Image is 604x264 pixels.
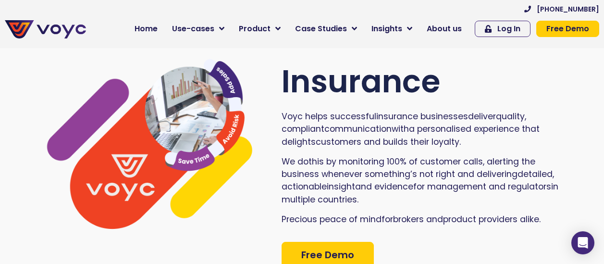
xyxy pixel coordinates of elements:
span: and evidence [355,181,413,192]
span: with [392,123,409,135]
span: We do [282,156,308,167]
span: s alike. [513,214,541,225]
a: Case Studies [288,19,364,38]
span: communication [324,123,392,135]
span: insurance business [376,111,458,122]
span: deliver [468,111,496,122]
span: detailed, actionable [282,168,554,192]
span: Insights [371,23,402,35]
span: insight [327,181,355,192]
span: Free Demo [301,250,354,260]
span: customer [316,136,357,148]
span: Product [239,23,271,35]
span: Use-cases [172,23,214,35]
span: Home [135,23,158,35]
span: recious peace of mind [286,214,382,225]
span: Voyc helps successful [282,111,376,122]
a: About us [419,19,469,38]
span: for [382,214,393,225]
span: s [546,181,551,192]
a: Insights [364,19,419,38]
span: for management and regulator [413,181,546,192]
span: ering [496,168,518,180]
div: Open Intercom Messenger [571,231,594,254]
a: Use-cases [165,19,232,38]
span: Log In [497,25,520,33]
img: voyc-full-logo [5,20,86,38]
span: . [459,136,461,148]
span: P [282,214,286,225]
a: Home [127,19,165,38]
span: a personalised experience [409,123,519,135]
span: Free Demo [546,25,589,33]
a: Log In [475,21,530,37]
a: Product [232,19,288,38]
span: Case Studies [295,23,347,35]
span: that delights [282,123,540,147]
span: all [468,156,478,167]
span: in multiple countries. [282,181,558,205]
a: [PHONE_NUMBER] [524,6,599,13]
span: es [458,111,468,122]
span: [PHONE_NUMBER] [537,6,599,13]
span: About us [427,23,462,35]
span: brokers and [393,214,443,225]
span: this by monitoring 100% of customer c [308,156,468,167]
span: s, alerting the business whenever something’s not right and deliv [282,156,535,180]
span: quality [496,111,525,122]
span: product provider [443,214,513,225]
a: Free Demo [536,21,599,37]
span: s and builds their loyalty [357,136,459,148]
h2: Insurance [282,63,559,101]
span: , compliant [282,111,526,135]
